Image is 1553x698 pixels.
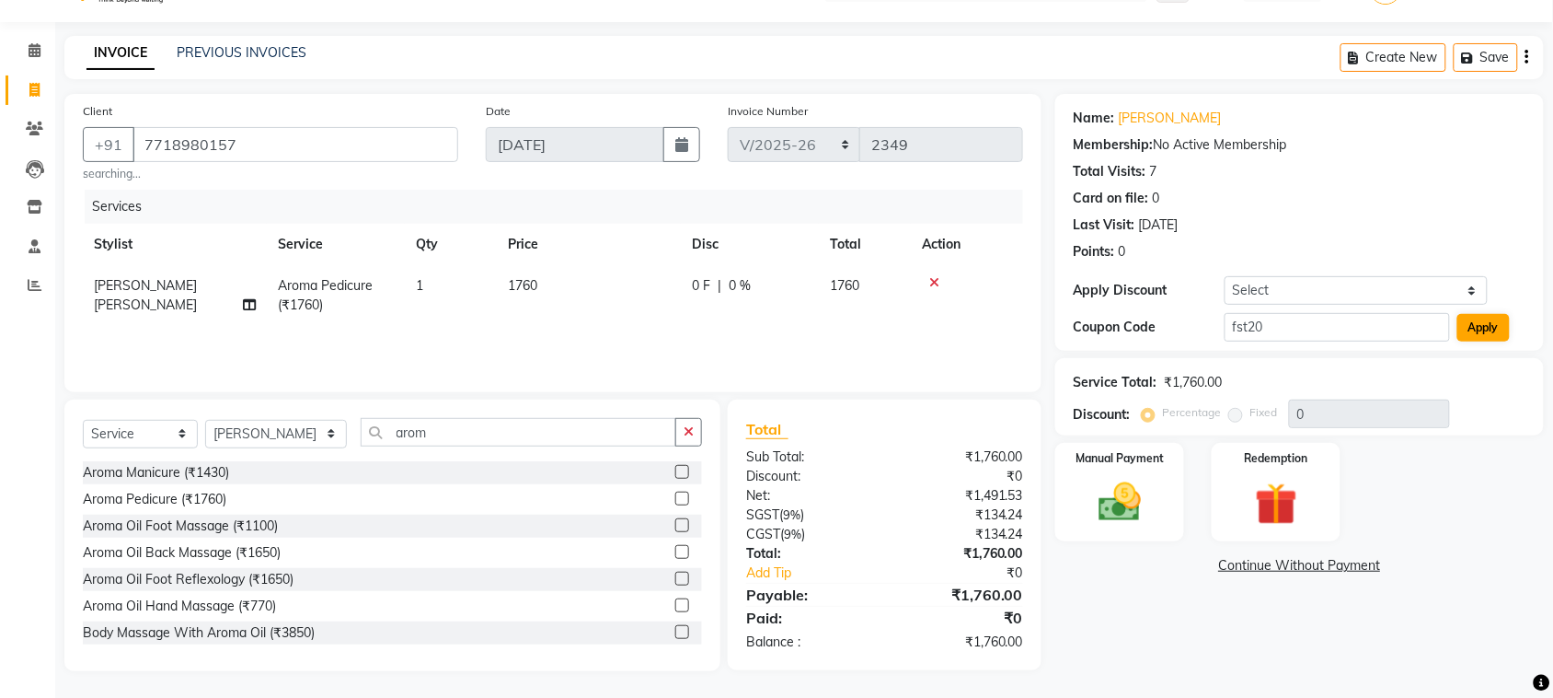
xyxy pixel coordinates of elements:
[746,506,779,523] span: SGST
[681,224,819,265] th: Disc
[1454,43,1518,72] button: Save
[1074,405,1131,425] div: Discount:
[729,276,751,296] span: 0 %
[718,276,721,296] span: |
[1245,450,1308,467] label: Redemption
[884,607,1037,629] div: ₹0
[83,166,458,182] small: searching...
[83,543,281,563] div: Aroma Oil Back Massage (₹1650)
[83,103,112,120] label: Client
[732,467,885,486] div: Discount:
[1150,162,1157,181] div: 7
[1074,281,1225,300] div: Apply Discount
[83,490,226,509] div: Aroma Pedicure (₹1760)
[1074,242,1115,262] div: Points:
[732,607,885,629] div: Paid:
[177,44,306,61] a: PREVIOUS INVOICES
[83,623,315,643] div: Body Massage With Aroma Oil (₹3850)
[1086,478,1155,527] img: _cash.svg
[884,544,1037,564] div: ₹1,760.00
[83,517,278,536] div: Aroma Oil Foot Massage (₹1100)
[732,544,885,564] div: Total:
[1119,242,1126,262] div: 0
[1153,189,1160,208] div: 0
[1074,135,1525,155] div: No Active Membership
[884,486,1037,506] div: ₹1,491.53
[728,103,808,120] label: Invoice Number
[783,507,800,522] span: 9%
[486,103,511,120] label: Date
[1074,135,1154,155] div: Membership:
[1457,314,1510,342] button: Apply
[1074,162,1146,181] div: Total Visits:
[83,570,293,589] div: Aroma Oil Foot Reflexology (₹1650)
[1163,404,1222,421] label: Percentage
[884,633,1037,652] div: ₹1,760.00
[1119,109,1222,128] a: [PERSON_NAME]
[416,277,423,294] span: 1
[1139,215,1179,235] div: [DATE]
[746,526,780,542] span: CGST
[1076,450,1164,467] label: Manual Payment
[1242,478,1311,530] img: _gift.svg
[1225,313,1450,342] input: Enter Offer / Coupon Code
[1059,556,1540,576] a: Continue Without Payment
[819,224,911,265] th: Total
[784,527,801,541] span: 9%
[830,277,859,294] span: 1760
[85,190,1037,224] div: Services
[732,525,885,544] div: ( )
[83,127,134,162] button: +91
[692,276,710,296] span: 0 F
[83,224,267,265] th: Stylist
[405,224,497,265] th: Qty
[732,506,885,525] div: ( )
[884,467,1037,486] div: ₹0
[884,506,1037,525] div: ₹134.24
[1074,215,1135,235] div: Last Visit:
[1340,43,1446,72] button: Create New
[1074,189,1149,208] div: Card on file:
[83,463,229,483] div: Aroma Manicure (₹1430)
[1074,109,1115,128] div: Name:
[910,564,1037,583] div: ₹0
[497,224,681,265] th: Price
[746,420,788,439] span: Total
[732,633,885,652] div: Balance :
[732,584,885,606] div: Payable:
[884,525,1037,544] div: ₹134.24
[732,486,885,506] div: Net:
[267,224,405,265] th: Service
[1074,318,1225,337] div: Coupon Code
[278,277,373,313] span: Aroma Pedicure (₹1760)
[1250,404,1278,421] label: Fixed
[508,277,537,294] span: 1760
[884,584,1037,606] div: ₹1,760.00
[732,564,910,583] a: Add Tip
[86,37,155,70] a: INVOICE
[732,448,885,467] div: Sub Total:
[361,418,676,447] input: Search or Scan
[83,597,276,616] div: Aroma Oil Hand Massage (₹770)
[132,127,458,162] input: Search by Name/Mobile/Email/Code
[1074,373,1157,392] div: Service Total:
[884,448,1037,467] div: ₹1,760.00
[1165,373,1223,392] div: ₹1,760.00
[911,224,1023,265] th: Action
[94,277,197,313] span: [PERSON_NAME] [PERSON_NAME]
